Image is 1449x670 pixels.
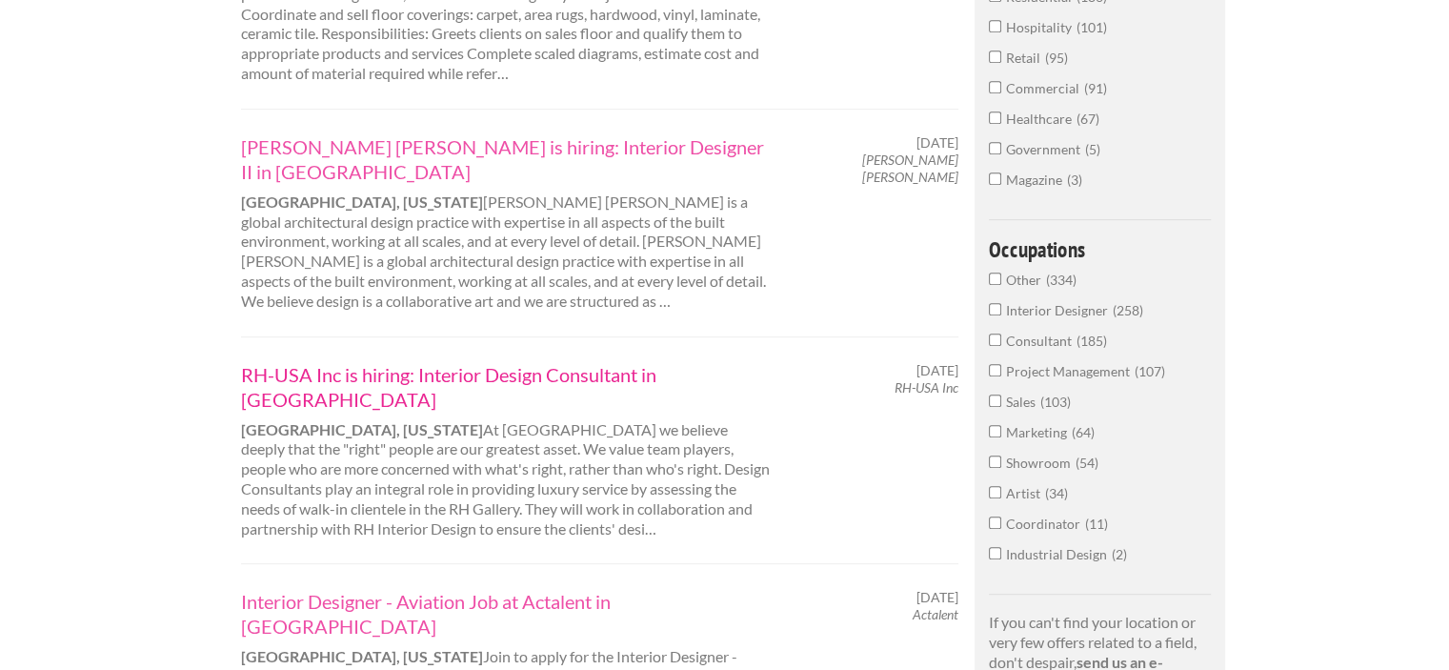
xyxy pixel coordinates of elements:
[1084,80,1107,96] span: 91
[1113,302,1143,318] span: 258
[1006,516,1085,532] span: Coordinator
[241,193,483,211] strong: [GEOGRAPHIC_DATA], [US_STATE]
[1045,50,1068,66] span: 95
[1006,424,1072,440] span: Marketing
[1077,19,1107,35] span: 101
[989,425,1001,437] input: Marketing64
[989,51,1001,63] input: Retail95
[989,334,1001,346] input: Consultant185
[241,647,483,665] strong: [GEOGRAPHIC_DATA], [US_STATE]
[225,134,788,312] div: [PERSON_NAME] [PERSON_NAME] is a global architectural design practice with expertise in all aspec...
[1077,111,1099,127] span: 67
[241,589,771,639] a: Interior Designer - Aviation Job at Actalent in [GEOGRAPHIC_DATA]
[989,364,1001,376] input: Project Management107
[895,379,958,396] em: RH-USA Inc
[241,362,771,412] a: RH-USA Inc is hiring: Interior Design Consultant in [GEOGRAPHIC_DATA]
[989,517,1001,529] input: Coordinator11
[1045,485,1068,501] span: 34
[1006,363,1135,379] span: Project Management
[225,362,788,539] div: At [GEOGRAPHIC_DATA] we believe deeply that the "right" people are our greatest asset. We value t...
[1077,333,1107,349] span: 185
[989,547,1001,559] input: Industrial Design2
[1006,50,1045,66] span: Retail
[1006,455,1076,471] span: Showroom
[989,395,1001,407] input: Sales103
[916,589,958,606] span: [DATE]
[989,456,1001,468] input: Showroom54
[916,134,958,152] span: [DATE]
[1135,363,1165,379] span: 107
[1006,141,1085,157] span: Government
[1006,172,1067,188] span: Magazine
[913,606,958,622] em: Actalent
[1006,302,1113,318] span: Interior Designer
[1006,394,1040,410] span: Sales
[989,238,1211,260] h4: Occupations
[1040,394,1071,410] span: 103
[1076,455,1098,471] span: 54
[1006,19,1077,35] span: Hospitality
[1006,333,1077,349] span: Consultant
[241,420,483,438] strong: [GEOGRAPHIC_DATA], [US_STATE]
[1112,546,1127,562] span: 2
[1085,141,1100,157] span: 5
[989,81,1001,93] input: Commercial91
[1067,172,1082,188] span: 3
[241,134,771,184] a: [PERSON_NAME] [PERSON_NAME] is hiring: Interior Designer II in [GEOGRAPHIC_DATA]
[1006,111,1077,127] span: Healthcare
[1006,546,1112,562] span: Industrial Design
[1046,272,1077,288] span: 334
[989,273,1001,285] input: Other334
[989,20,1001,32] input: Hospitality101
[1006,272,1046,288] span: Other
[989,173,1001,185] input: Magazine3
[862,152,958,185] em: [PERSON_NAME] [PERSON_NAME]
[1006,80,1084,96] span: Commercial
[989,486,1001,498] input: Artist34
[916,362,958,379] span: [DATE]
[1072,424,1095,440] span: 64
[989,112,1001,124] input: Healthcare67
[989,303,1001,315] input: Interior Designer258
[1085,516,1108,532] span: 11
[989,142,1001,154] input: Government5
[1006,485,1045,501] span: Artist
